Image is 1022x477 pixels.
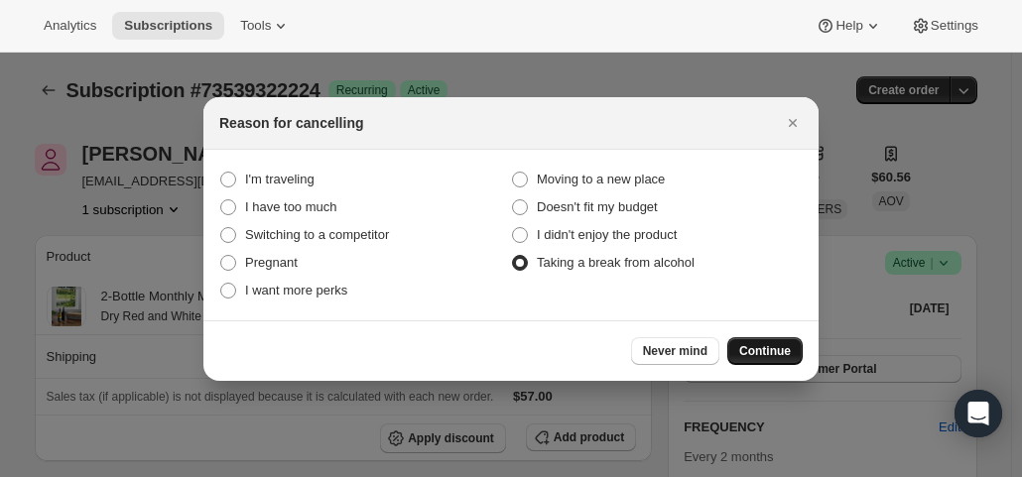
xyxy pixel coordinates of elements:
[245,199,337,214] span: I have too much
[537,255,695,270] span: Taking a break from alcohol
[245,255,298,270] span: Pregnant
[643,343,707,359] span: Never mind
[245,172,315,186] span: I'm traveling
[219,113,363,133] h2: Reason for cancelling
[32,12,108,40] button: Analytics
[245,283,347,298] span: I want more perks
[931,18,978,34] span: Settings
[245,227,389,242] span: Switching to a competitor
[899,12,990,40] button: Settings
[44,18,96,34] span: Analytics
[537,199,658,214] span: Doesn't fit my budget
[779,109,807,137] button: Close
[240,18,271,34] span: Tools
[804,12,894,40] button: Help
[112,12,224,40] button: Subscriptions
[228,12,303,40] button: Tools
[124,18,212,34] span: Subscriptions
[955,390,1002,437] div: Open Intercom Messenger
[537,227,677,242] span: I didn't enjoy the product
[631,337,719,365] button: Never mind
[727,337,803,365] button: Continue
[739,343,791,359] span: Continue
[835,18,862,34] span: Help
[537,172,665,186] span: Moving to a new place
